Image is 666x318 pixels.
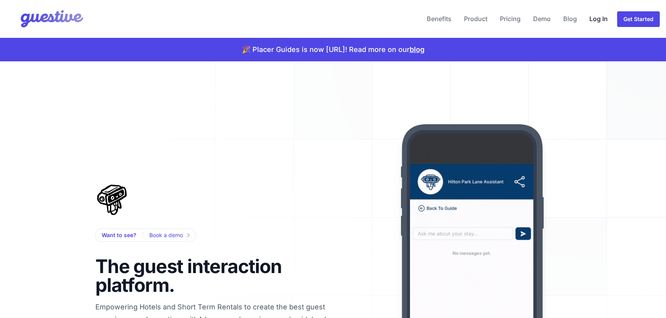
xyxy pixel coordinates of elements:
[617,11,660,27] a: Get Started
[560,9,580,28] a: Blog
[6,3,85,34] img: Your Company
[424,9,455,28] a: Benefits
[497,9,524,28] a: Pricing
[410,45,424,54] a: blog
[149,230,189,240] a: Book a demo
[242,44,424,55] p: 🎉 Placer Guides is now [URL]! Read more on our
[530,9,554,28] a: Demo
[586,9,611,28] a: Log In
[95,257,295,295] h1: The guest interaction platform.
[461,9,491,28] a: Product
